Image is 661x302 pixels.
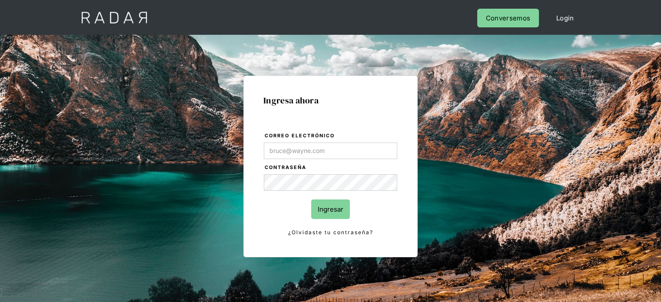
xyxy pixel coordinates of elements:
a: ¿Olvidaste tu contraseña? [264,228,397,237]
h1: Ingresa ahora [263,96,398,105]
label: Correo electrónico [265,132,397,140]
input: bruce@wayne.com [264,143,397,159]
a: Conversemos [477,9,539,27]
input: Ingresar [311,199,350,219]
form: Login Form [263,131,398,237]
label: Contraseña [265,163,397,172]
a: Login [548,9,583,27]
